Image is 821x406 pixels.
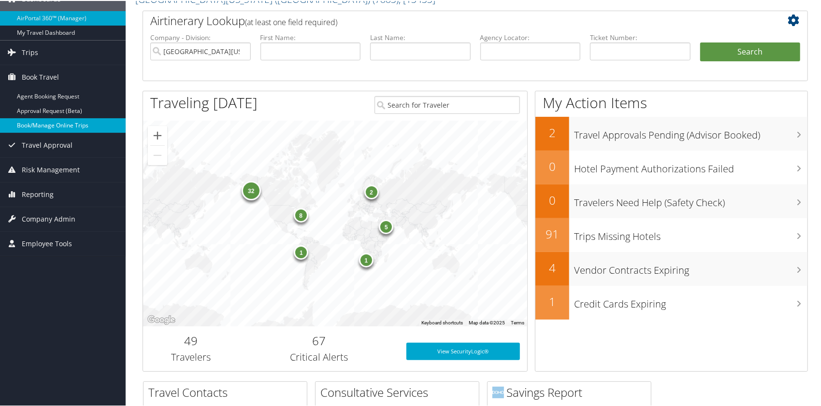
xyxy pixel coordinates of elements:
[469,319,505,324] span: Map data ©2025
[535,150,807,183] a: 0Hotel Payment Authorizations Failed
[492,386,504,397] img: domo-logo.png
[574,190,807,209] h3: Travelers Need Help (Safety Check)
[535,293,569,309] h2: 1
[22,132,72,156] span: Travel Approval
[535,183,807,217] a: 0Travelers Need Help (Safety Check)
[359,252,374,266] div: 1
[246,350,392,363] h3: Critical Alerts
[364,183,379,198] div: 2
[574,292,807,310] h3: Credit Cards Expiring
[294,244,309,259] div: 1
[150,332,232,348] h2: 49
[535,217,807,251] a: 91Trips Missing Hotels
[22,206,75,230] span: Company Admin
[22,182,54,206] span: Reporting
[535,251,807,285] a: 4Vendor Contracts Expiring
[574,123,807,141] h3: Travel Approvals Pending (Advisor Booked)
[535,116,807,150] a: 2Travel Approvals Pending (Advisor Booked)
[535,285,807,319] a: 1Credit Cards Expiring
[574,224,807,242] h3: Trips Missing Hotels
[150,350,232,363] h3: Travelers
[574,156,807,175] h3: Hotel Payment Authorizations Failed
[574,258,807,276] h3: Vendor Contracts Expiring
[379,218,394,233] div: 5
[700,42,801,61] button: Search
[511,319,524,324] a: Terms (opens in new tab)
[535,92,807,112] h1: My Action Items
[246,332,392,348] h2: 67
[294,207,308,222] div: 8
[150,92,258,112] h1: Traveling [DATE]
[22,40,38,64] span: Trips
[145,313,177,325] a: Open this area in Google Maps (opens a new window)
[480,32,581,42] label: Agency Locator:
[245,16,337,27] span: (at least one field required)
[148,125,167,144] button: Zoom in
[374,95,520,113] input: Search for Traveler
[492,383,651,400] h2: Savings Report
[148,145,167,164] button: Zoom out
[22,64,59,88] span: Book Travel
[535,225,569,241] h2: 91
[22,231,72,255] span: Employee Tools
[320,383,479,400] h2: Consultative Services
[421,319,463,325] button: Keyboard shortcuts
[535,157,569,174] h2: 0
[150,32,251,42] label: Company - Division:
[260,32,361,42] label: First Name:
[22,157,80,181] span: Risk Management
[148,383,307,400] h2: Travel Contacts
[535,191,569,208] h2: 0
[242,180,261,199] div: 32
[145,313,177,325] img: Google
[370,32,471,42] label: Last Name:
[535,259,569,275] h2: 4
[535,124,569,140] h2: 2
[590,32,691,42] label: Ticket Number:
[150,12,745,28] h2: Airtinerary Lookup
[406,342,520,359] a: View SecurityLogic®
